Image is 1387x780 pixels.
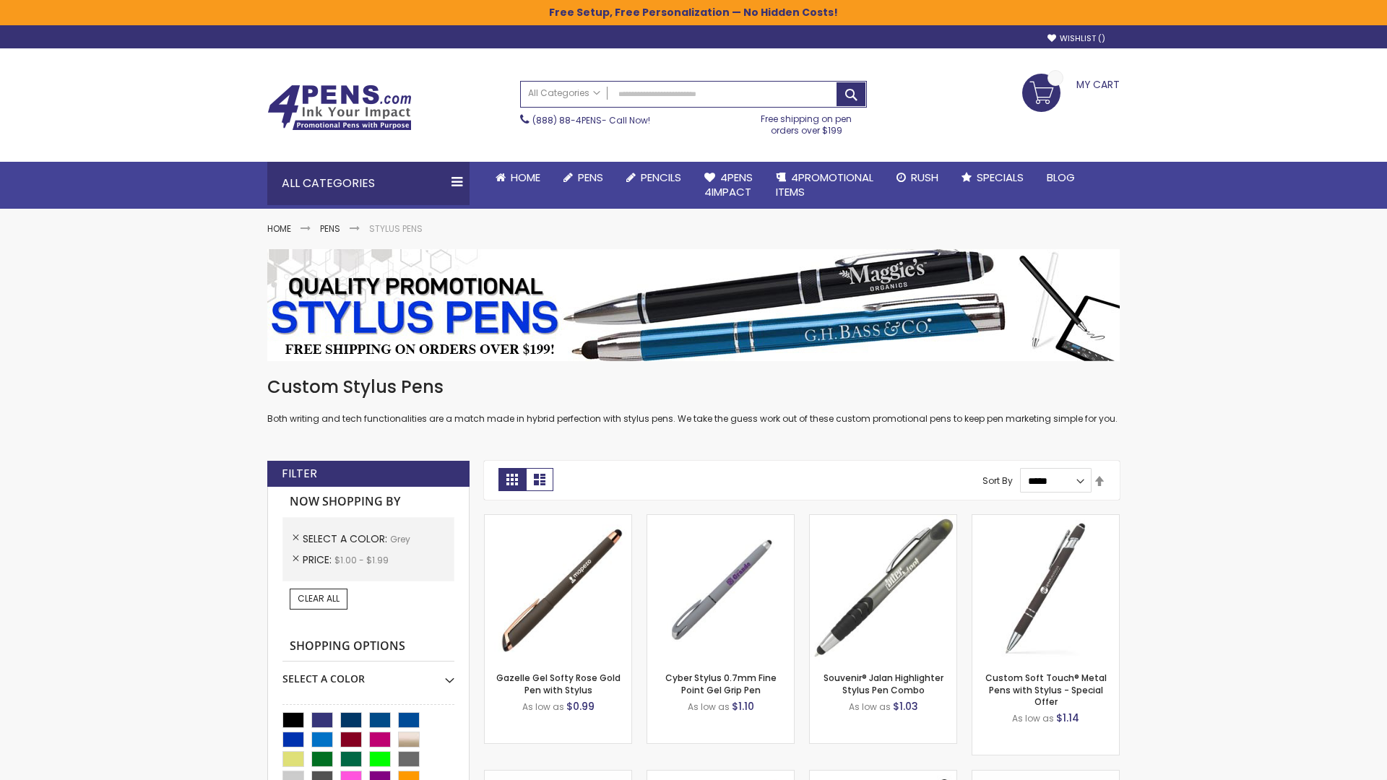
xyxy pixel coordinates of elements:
[532,114,602,126] a: (888) 88-4PENS
[764,162,885,209] a: 4PROMOTIONALITEMS
[267,222,291,235] a: Home
[290,589,347,609] a: Clear All
[972,514,1119,526] a: Custom Soft Touch® Metal Pens with Stylus-Grey
[566,699,595,714] span: $0.99
[982,474,1013,487] label: Sort By
[885,162,950,194] a: Rush
[950,162,1035,194] a: Specials
[849,701,891,713] span: As low as
[320,222,340,235] a: Pens
[810,515,956,662] img: Souvenir® Jalan Highlighter Stylus Pen Combo-Grey
[532,114,650,126] span: - Call Now!
[810,514,956,526] a: Souvenir® Jalan Highlighter Stylus Pen Combo-Grey
[282,487,454,517] strong: Now Shopping by
[496,672,621,695] a: Gazelle Gel Softy Rose Gold Pen with Stylus
[578,170,603,185] span: Pens
[298,592,340,604] span: Clear All
[688,701,730,713] span: As low as
[484,162,552,194] a: Home
[615,162,693,194] a: Pencils
[693,162,764,209] a: 4Pens4impact
[485,514,631,526] a: Gazelle Gel Softy Rose Gold Pen with Stylus-Grey
[390,533,410,545] span: Grey
[267,376,1120,425] div: Both writing and tech functionalities are a match made in hybrid perfection with stylus pens. We ...
[665,672,777,695] a: Cyber Stylus 0.7mm Fine Point Gel Grip Pen
[746,108,868,136] div: Free shipping on pen orders over $199
[1047,170,1075,185] span: Blog
[641,170,681,185] span: Pencils
[732,699,754,714] span: $1.10
[334,554,389,566] span: $1.00 - $1.99
[1047,33,1105,44] a: Wishlist
[977,170,1024,185] span: Specials
[282,631,454,662] strong: Shopping Options
[647,514,794,526] a: Cyber Stylus 0.7mm Fine Point Gel Grip Pen-Grey
[267,376,1120,399] h1: Custom Stylus Pens
[972,515,1119,662] img: Custom Soft Touch® Metal Pens with Stylus-Grey
[704,170,753,199] span: 4Pens 4impact
[1035,162,1086,194] a: Blog
[522,701,564,713] span: As low as
[824,672,943,695] a: Souvenir® Jalan Highlighter Stylus Pen Combo
[1056,711,1079,725] span: $1.14
[369,222,423,235] strong: Stylus Pens
[647,515,794,662] img: Cyber Stylus 0.7mm Fine Point Gel Grip Pen-Grey
[498,468,526,491] strong: Grid
[911,170,938,185] span: Rush
[528,87,600,99] span: All Categories
[776,170,873,199] span: 4PROMOTIONAL ITEMS
[985,672,1107,707] a: Custom Soft Touch® Metal Pens with Stylus - Special Offer
[303,532,390,546] span: Select A Color
[267,84,412,131] img: 4Pens Custom Pens and Promotional Products
[1012,712,1054,724] span: As low as
[552,162,615,194] a: Pens
[893,699,918,714] span: $1.03
[282,466,317,482] strong: Filter
[521,82,608,105] a: All Categories
[303,552,334,567] span: Price
[267,162,470,205] div: All Categories
[267,249,1120,361] img: Stylus Pens
[511,170,540,185] span: Home
[485,515,631,662] img: Gazelle Gel Softy Rose Gold Pen with Stylus-Grey
[282,662,454,686] div: Select A Color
